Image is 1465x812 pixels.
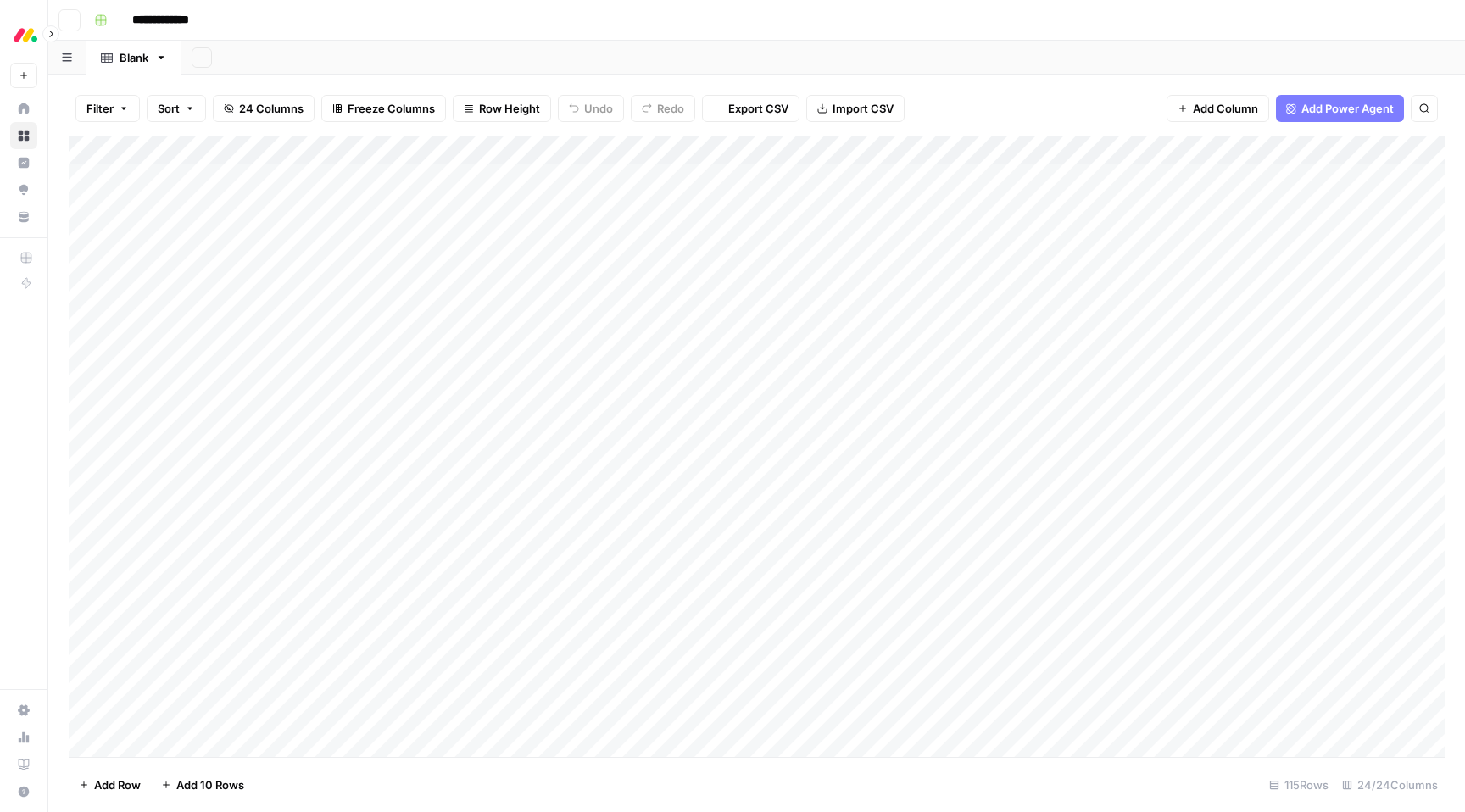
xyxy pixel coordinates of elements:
a: Browse [10,122,37,149]
button: Row Height [453,95,551,122]
span: Row Height [479,100,540,117]
span: Filter [86,100,114,117]
div: 115 Rows [1262,771,1335,798]
button: Add 10 Rows [151,771,254,798]
button: 24 Columns [213,95,315,122]
span: Import CSV [833,100,894,117]
button: Add Column [1167,95,1269,122]
span: Add Row [94,776,141,793]
button: Add Power Agent [1276,95,1404,122]
span: Add Power Agent [1301,100,1394,117]
button: Import CSV [806,95,905,122]
span: Freeze Columns [348,100,435,117]
a: Home [10,95,37,122]
a: Usage [10,724,37,751]
button: Add Row [69,771,151,798]
span: Undo [584,100,613,117]
button: Export CSV [702,95,799,122]
img: Monday.com Logo [10,19,41,50]
button: Workspace: Monday.com [10,14,37,56]
button: Freeze Columns [321,95,446,122]
span: Add 10 Rows [176,776,244,793]
a: Settings [10,697,37,724]
span: 24 Columns [239,100,304,117]
a: Your Data [10,203,37,231]
button: Redo [631,95,695,122]
button: Help + Support [10,778,37,805]
span: Redo [657,100,684,117]
button: Undo [558,95,624,122]
a: Opportunities [10,176,37,203]
button: Filter [75,95,140,122]
div: Blank [120,49,148,66]
span: Add Column [1193,100,1258,117]
a: Blank [86,41,181,75]
a: Learning Hub [10,751,37,778]
span: Export CSV [728,100,788,117]
div: 24/24 Columns [1335,771,1445,798]
a: Insights [10,149,37,176]
button: Sort [147,95,206,122]
span: Sort [158,100,180,117]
